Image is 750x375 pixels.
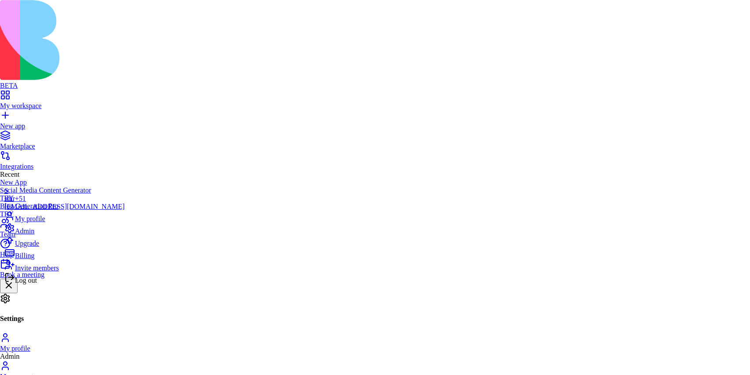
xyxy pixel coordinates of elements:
[15,215,45,222] span: My profile
[4,203,125,211] div: [EMAIL_ADDRESS][DOMAIN_NAME]
[4,195,125,203] div: shir+51
[4,260,125,272] a: Invite members
[15,264,59,272] span: Invite members
[4,211,125,223] a: My profile
[4,187,125,211] a: Sshir+51[EMAIL_ADDRESS][DOMAIN_NAME]
[15,240,39,247] span: Upgrade
[4,248,125,260] a: Billing
[4,223,125,235] a: Admin
[4,235,125,248] a: Upgrade
[15,277,37,284] span: Log out
[15,252,34,259] span: Billing
[15,227,34,235] span: Admin
[4,187,8,194] span: S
